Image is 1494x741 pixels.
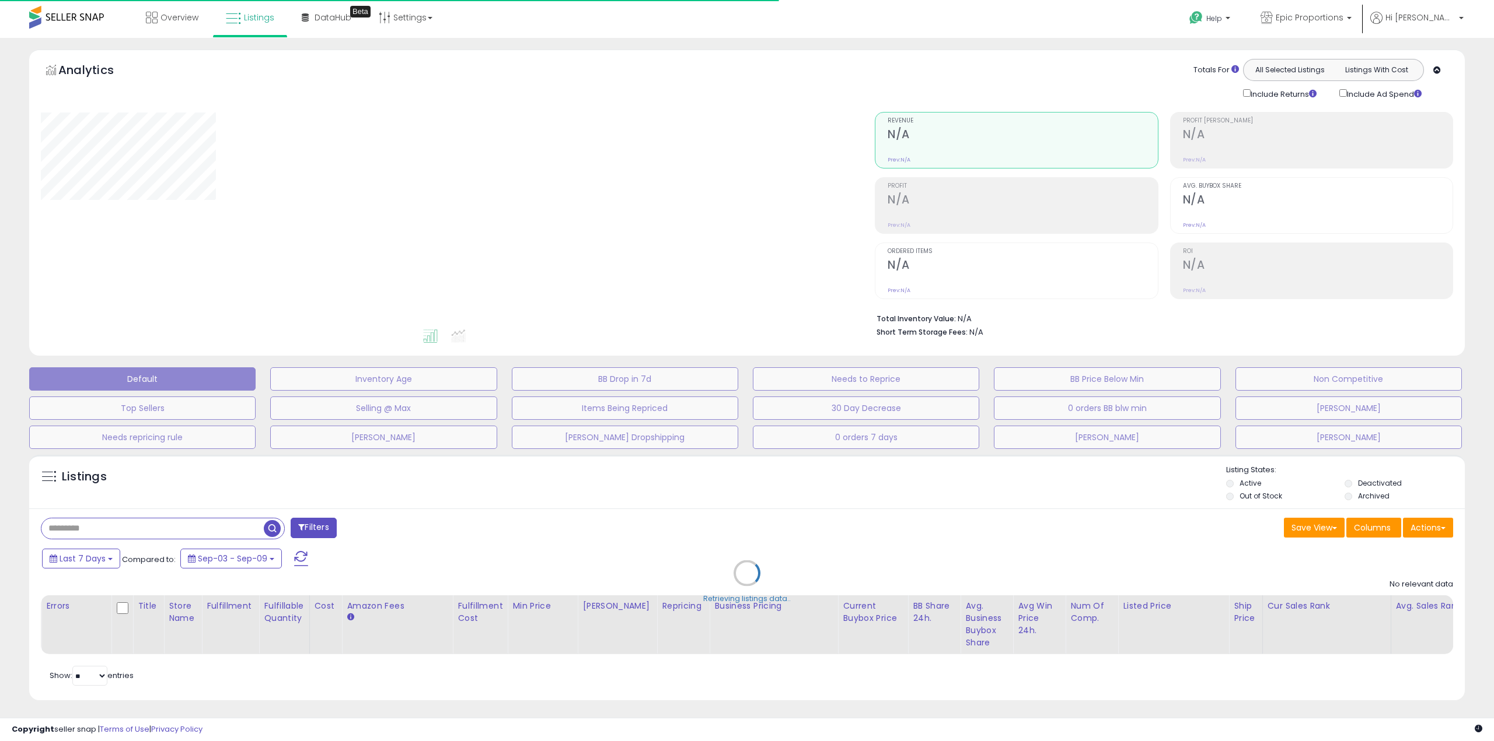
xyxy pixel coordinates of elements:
h2: N/A [888,128,1157,143]
button: Items Being Repriced [512,396,738,420]
button: Top Sellers [29,396,256,420]
button: 0 orders BB blw min [994,396,1220,420]
b: Total Inventory Value: [877,314,956,324]
button: Listings With Cost [1333,62,1420,78]
h5: Analytics [58,62,137,81]
small: Prev: N/A [888,156,910,163]
span: Revenue [888,118,1157,124]
span: Listings [244,12,274,23]
button: 0 orders 7 days [753,426,979,449]
div: seller snap | | [12,724,203,735]
b: Short Term Storage Fees: [877,327,968,337]
a: Terms of Use [100,724,149,735]
button: [PERSON_NAME] [270,426,497,449]
span: Profit [PERSON_NAME] [1183,118,1453,124]
h2: N/A [888,193,1157,209]
span: Help [1206,13,1222,23]
button: 30 Day Decrease [753,396,979,420]
li: N/A [877,311,1444,325]
a: Help [1180,2,1242,38]
span: Ordered Items [888,248,1157,255]
a: Privacy Policy [151,724,203,735]
small: Prev: N/A [888,287,910,294]
span: N/A [969,326,983,338]
button: [PERSON_NAME] [1235,426,1462,449]
small: Prev: N/A [1183,156,1206,163]
button: [PERSON_NAME] [994,426,1220,449]
button: [PERSON_NAME] [1235,396,1462,420]
span: Hi [PERSON_NAME] [1385,12,1455,23]
button: Inventory Age [270,367,497,391]
span: Avg. Buybox Share [1183,183,1453,189]
small: Prev: N/A [1183,222,1206,229]
button: [PERSON_NAME] Dropshipping [512,426,738,449]
h2: N/A [1183,193,1453,209]
button: BB Drop in 7d [512,367,738,391]
span: ROI [1183,248,1453,255]
small: Prev: N/A [1183,287,1206,294]
button: All Selected Listings [1247,62,1334,78]
button: Non Competitive [1235,367,1462,391]
div: Tooltip anchor [350,6,371,17]
span: Overview [160,12,198,23]
small: Prev: N/A [888,222,910,229]
button: Default [29,367,256,391]
h2: N/A [1183,128,1453,143]
span: Epic Proportions [1276,12,1343,23]
button: BB Price Below Min [994,367,1220,391]
div: Include Ad Spend [1331,87,1440,100]
i: Get Help [1189,10,1203,25]
div: Totals For [1193,65,1239,76]
span: DataHub [315,12,351,23]
h2: N/A [888,258,1157,274]
span: Profit [888,183,1157,189]
div: Retrieving listings data.. [703,593,791,604]
button: Needs to Reprice [753,367,979,391]
h2: N/A [1183,258,1453,274]
strong: Copyright [12,724,54,735]
button: Selling @ Max [270,396,497,420]
a: Hi [PERSON_NAME] [1370,12,1464,38]
button: Needs repricing rule [29,426,256,449]
div: Include Returns [1234,87,1331,100]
